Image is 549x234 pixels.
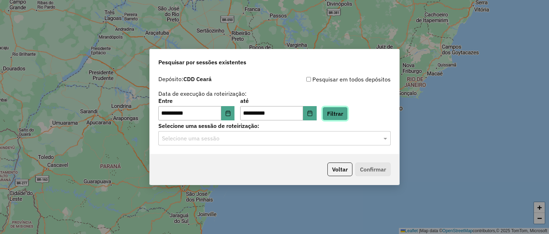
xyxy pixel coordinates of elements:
strong: CDD Ceará [183,75,212,83]
div: Pesquisar em todos depósitos [274,75,391,84]
button: Voltar [327,163,352,176]
label: Entre [158,96,234,105]
label: até [240,96,316,105]
button: Choose Date [303,106,317,120]
button: Filtrar [322,107,348,120]
span: Pesquisar por sessões existentes [158,58,246,66]
button: Choose Date [221,106,235,120]
label: Data de execução da roteirização: [158,89,247,98]
label: Depósito: [158,75,212,83]
label: Selecione uma sessão de roteirização: [158,121,391,130]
